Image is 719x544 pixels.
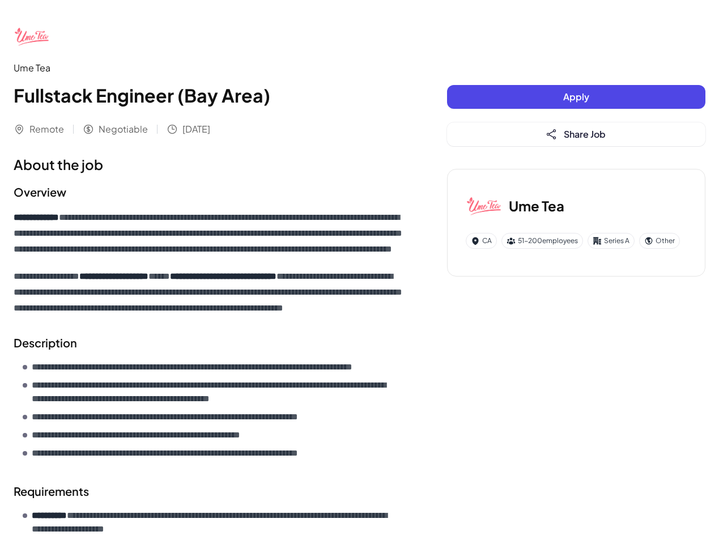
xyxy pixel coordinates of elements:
[14,154,402,175] h1: About the job
[447,85,705,109] button: Apply
[99,122,148,136] span: Negotiable
[14,61,402,75] div: Ume Tea
[501,233,583,249] div: 51-200 employees
[564,128,606,140] span: Share Job
[14,483,402,500] h2: Requirements
[14,82,402,109] h1: Fullstack Engineer (Bay Area)
[639,233,680,249] div: Other
[509,195,564,216] h3: Ume Tea
[466,233,497,249] div: CA
[14,334,402,351] h2: Description
[588,233,635,249] div: Series A
[447,122,705,146] button: Share Job
[182,122,210,136] span: [DATE]
[14,18,50,54] img: Um
[466,188,502,224] img: Um
[563,91,589,103] span: Apply
[29,122,64,136] span: Remote
[14,184,402,201] h2: Overview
